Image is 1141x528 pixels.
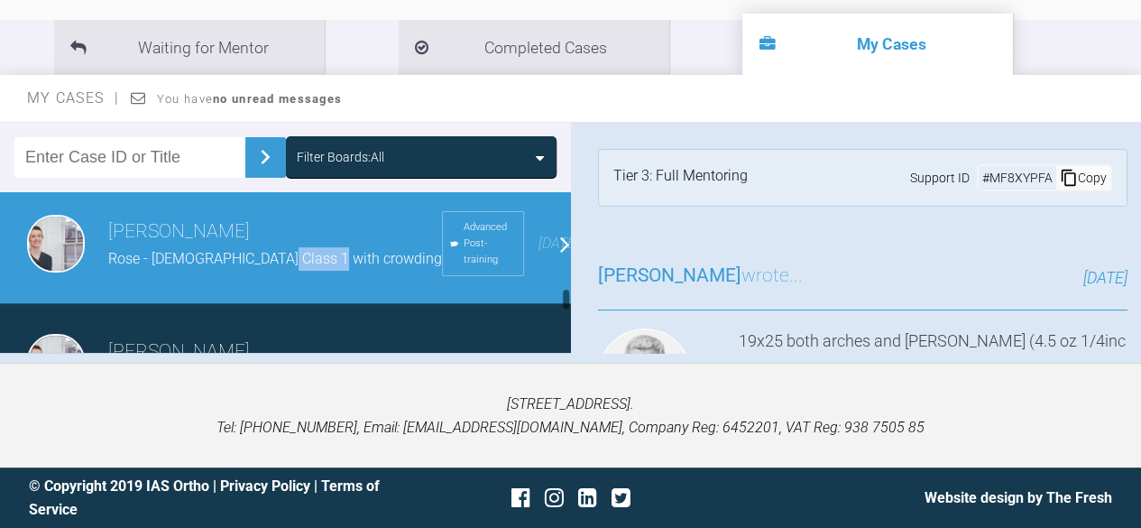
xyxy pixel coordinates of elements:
[739,329,1128,430] div: 19x25 both arches and [PERSON_NAME] (4.5 oz 1/4inc f/time wear) on left only to see if c/line wil...
[1083,268,1127,287] span: [DATE]
[297,147,384,167] div: Filter Boards: All
[979,168,1056,188] div: # MF8XYPFA
[220,477,310,495] a: Privacy Policy
[29,477,380,518] a: Terms of Service
[598,329,692,422] img: Ross Hobson
[613,164,748,191] div: Tier 3: Full Mentoring
[108,337,573,367] h3: [PERSON_NAME]
[1056,166,1110,190] div: Copy
[157,92,342,106] span: You have
[108,217,442,247] h3: [PERSON_NAME]
[598,261,803,292] h3: wrote...
[251,143,280,171] img: chevronRight.28bd32b0.svg
[213,92,342,106] strong: no unread messages
[14,137,245,178] input: Enter Case ID or Title
[29,393,1112,439] p: [STREET_ADDRESS]. Tel: [PHONE_NUMBER], Email: [EMAIL_ADDRESS][DOMAIN_NAME], Company Reg: 6452201,...
[538,235,579,252] span: [DATE]
[464,219,516,268] span: Advanced Post-training
[925,489,1112,506] a: Website design by The Fresh
[27,334,85,392] img: laura burns
[54,20,325,75] li: Waiting for Mentor
[108,250,442,267] span: Rose - [DEMOGRAPHIC_DATA] Class 1 with crowding
[742,14,1013,75] li: My Cases
[910,168,970,188] span: Support ID
[399,20,669,75] li: Completed Cases
[29,475,390,521] div: © Copyright 2019 IAS Ortho | |
[598,264,741,286] span: [PERSON_NAME]
[27,89,120,107] span: My Cases
[27,215,85,273] img: laura burns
